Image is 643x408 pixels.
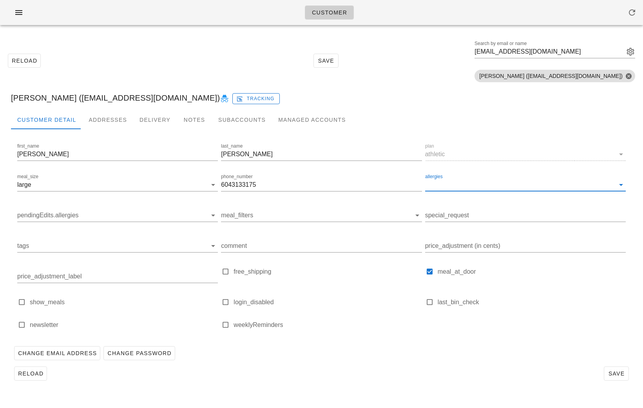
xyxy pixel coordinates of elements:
[607,370,625,377] span: Save
[30,321,218,329] label: newsletter
[317,58,335,64] span: Save
[177,110,212,129] div: Notes
[438,268,626,276] label: meal_at_door
[133,110,177,129] div: Delivery
[14,366,47,381] button: Reload
[234,321,422,329] label: weeklyReminders
[312,9,347,16] span: Customer
[17,209,218,222] div: pendingEdits.allergies
[232,93,280,104] button: Tracking
[17,174,38,180] label: meal_size
[17,179,218,191] div: meal_sizelarge
[272,110,352,129] div: Managed Accounts
[8,54,41,68] button: Reload
[14,346,100,360] button: Change Email Address
[221,209,422,222] div: meal_filters
[438,298,626,306] label: last_bin_check
[17,181,31,188] div: large
[604,366,629,381] button: Save
[425,143,434,149] label: plan
[479,70,630,82] span: [PERSON_NAME] ([EMAIL_ADDRESS][DOMAIN_NAME])
[625,72,632,79] button: Close
[425,179,626,191] div: allergies
[234,298,422,306] label: login_disabled
[475,41,527,47] label: Search by email or name
[82,110,133,129] div: Addresses
[305,5,354,20] a: Customer
[626,47,635,56] button: Search by email or name appended action
[11,110,82,129] div: Customer Detail
[107,350,171,356] span: Change Password
[221,143,243,149] label: last_name
[103,346,175,360] button: Change Password
[17,143,39,149] label: first_name
[313,54,339,68] button: Save
[238,95,275,102] span: Tracking
[221,174,253,180] label: phone_number
[18,350,97,356] span: Change Email Address
[232,92,280,104] a: Tracking
[30,298,218,306] label: show_meals
[11,58,37,64] span: Reload
[17,240,218,252] div: tags
[234,268,422,276] label: free_shipping
[425,174,443,180] label: allergies
[425,148,626,161] div: planathletic
[5,85,638,110] div: [PERSON_NAME] ([EMAIL_ADDRESS][DOMAIN_NAME])
[18,370,43,377] span: Reload
[212,110,272,129] div: Subaccounts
